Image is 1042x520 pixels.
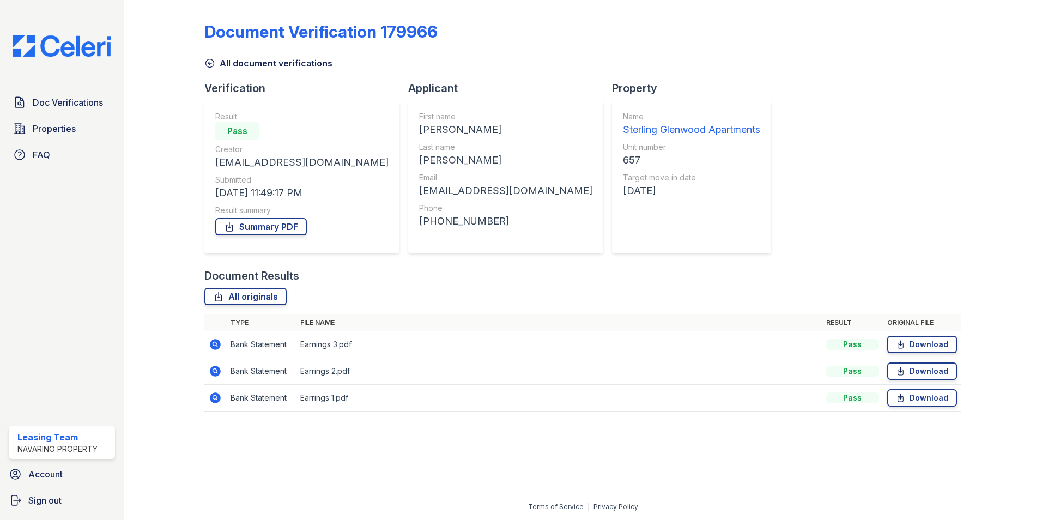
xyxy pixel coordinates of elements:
div: Pass [826,366,879,377]
div: [EMAIL_ADDRESS][DOMAIN_NAME] [419,183,592,198]
a: Download [887,362,957,380]
a: Download [887,336,957,353]
div: Pass [215,122,259,140]
span: FAQ [33,148,50,161]
div: [DATE] 11:49:17 PM [215,185,389,201]
a: FAQ [9,144,115,166]
div: [PHONE_NUMBER] [419,214,592,229]
a: All originals [204,288,287,305]
div: Submitted [215,174,389,185]
div: Pass [826,339,879,350]
a: Account [4,463,119,485]
td: Bank Statement [226,331,296,358]
div: [DATE] [623,183,760,198]
div: Target move in date [623,172,760,183]
td: Bank Statement [226,385,296,412]
div: [EMAIL_ADDRESS][DOMAIN_NAME] [215,155,389,170]
div: Document Results [204,268,299,283]
div: 657 [623,153,760,168]
div: Pass [826,392,879,403]
div: Result summary [215,205,389,216]
div: Last name [419,142,592,153]
td: Earrings 1.pdf [296,385,822,412]
div: Leasing Team [17,431,98,444]
th: Original file [883,314,961,331]
div: Applicant [408,81,612,96]
div: Document Verification 179966 [204,22,438,41]
a: Properties [9,118,115,140]
div: First name [419,111,592,122]
div: Name [623,111,760,122]
div: [PERSON_NAME] [419,122,592,137]
a: Download [887,389,957,407]
a: Name Sterling Glenwood Apartments [623,111,760,137]
div: Property [612,81,780,96]
a: Terms of Service [528,503,584,511]
th: File name [296,314,822,331]
a: All document verifications [204,57,332,70]
div: Navarino Property [17,444,98,455]
a: Sign out [4,489,119,511]
span: Sign out [28,494,62,507]
img: CE_Logo_Blue-a8612792a0a2168367f1c8372b55b34899dd931a85d93a1a3d3e32e68fde9ad4.png [4,35,119,57]
div: Sterling Glenwood Apartments [623,122,760,137]
span: Properties [33,122,76,135]
td: Bank Statement [226,358,296,385]
div: | [587,503,590,511]
span: Account [28,468,63,481]
div: Verification [204,81,408,96]
th: Type [226,314,296,331]
div: Creator [215,144,389,155]
td: Earrings 2.pdf [296,358,822,385]
a: Summary PDF [215,218,307,235]
th: Result [822,314,883,331]
div: Result [215,111,389,122]
div: Unit number [623,142,760,153]
a: Privacy Policy [593,503,638,511]
td: Earnings 3.pdf [296,331,822,358]
span: Doc Verifications [33,96,103,109]
div: Email [419,172,592,183]
div: Phone [419,203,592,214]
a: Doc Verifications [9,92,115,113]
div: [PERSON_NAME] [419,153,592,168]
